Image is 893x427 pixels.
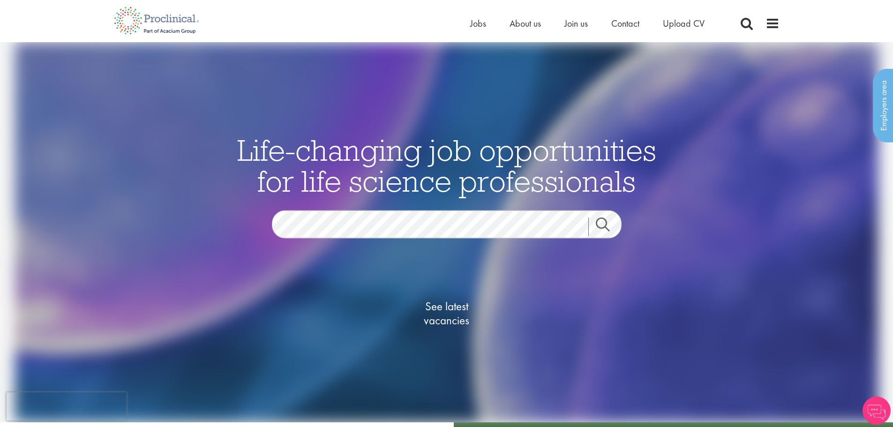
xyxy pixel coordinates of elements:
[237,131,656,200] span: Life-changing job opportunities for life science professionals
[470,17,486,30] a: Jobs
[863,397,891,425] img: Chatbot
[510,17,541,30] a: About us
[400,262,494,365] a: See latestvacancies
[588,217,629,236] a: Job search submit button
[15,42,878,422] img: candidate home
[564,17,588,30] a: Join us
[7,392,127,420] iframe: reCAPTCHA
[400,300,494,328] span: See latest vacancies
[663,17,705,30] a: Upload CV
[611,17,639,30] a: Contact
